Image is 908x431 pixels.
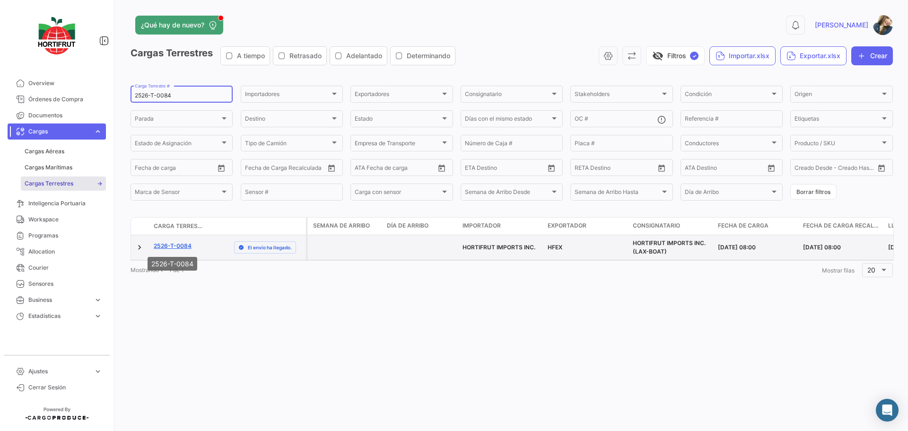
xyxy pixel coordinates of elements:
span: Condición [685,92,770,99]
a: Cargas Terrestres [21,176,106,191]
span: Cargas Terrestres [25,179,73,188]
a: Documentos [8,107,106,123]
span: Stakeholders [575,92,660,99]
span: Mostrando 1 - 1 de 1 [131,266,184,273]
span: Producto / SKU [794,141,880,148]
span: Cargas Marítimas [25,163,72,172]
span: Tipo de Camión [245,141,330,148]
span: expand_more [94,367,102,376]
datatable-header-cell: Fecha de carga [714,218,799,235]
img: logo-hortifrut.svg [33,11,80,60]
button: Open calendar [655,161,669,175]
span: ✓ [690,52,698,60]
span: Días con el mismo estado [465,117,550,123]
a: Programas [8,228,106,244]
span: Courier [28,264,102,272]
input: ATD Desde [355,166,384,172]
span: Adelantado [346,51,382,61]
span: HORTIFRUT IMPORTS INC. [463,244,535,251]
span: Fecha de carga [718,221,768,230]
span: Origen [794,92,880,99]
button: Borrar filtros [790,184,837,200]
div: 2526-T-0084 [148,257,197,271]
span: Conductores [685,141,770,148]
button: Open calendar [435,161,449,175]
span: Cargas Aéreas [25,147,64,156]
span: Etiquetas [794,117,880,123]
span: Estado de Asignación [135,141,220,148]
span: Parada [135,117,220,123]
button: Adelantado [330,47,387,65]
input: Hasta [158,166,196,172]
span: visibility_off [652,50,664,62]
span: Fecha de Carga Recalculada [803,221,881,230]
button: Exportar.xlsx [780,46,847,65]
span: Día de Arribo [387,221,428,230]
span: Documentos [28,111,102,120]
span: Cerrar Sesión [28,383,102,392]
span: [DATE] 08:00 [803,244,841,251]
span: ¿Qué hay de nuevo? [141,20,204,30]
button: Determinando [391,47,455,65]
datatable-header-cell: Fecha de Carga Recalculada [799,218,884,235]
input: Creado Desde [794,166,829,172]
div: Abrir Intercom Messenger [876,399,899,422]
span: Órdenes de Compra [28,95,102,104]
input: Desde [135,166,152,172]
span: Semana de Arribo Hasta [575,190,660,197]
span: expand_more [94,312,102,320]
input: Desde [575,166,592,172]
span: Importador [463,221,501,230]
input: Desde [465,166,482,172]
span: El envío ha llegado. [248,244,292,251]
span: expand_more [94,296,102,304]
span: Allocation [28,247,102,256]
span: Importadores [245,92,330,99]
input: ATA Desde [685,166,714,172]
span: Exportadores [355,92,440,99]
a: Allocation [8,244,106,260]
button: Open calendar [544,161,559,175]
span: Mostrar filas [822,267,855,274]
span: Carga Terrestre # [154,222,203,230]
button: Open calendar [214,161,228,175]
span: Consignatario [633,221,680,230]
span: Destino [245,117,330,123]
span: Programas [28,231,102,240]
input: ATD Hasta [391,166,429,172]
span: Semana de Arribo Desde [465,190,550,197]
span: Empresa de Transporte [355,141,440,148]
span: A tiempo [237,51,265,61]
button: ¿Qué hay de nuevo? [135,16,223,35]
span: Exportador [548,221,586,230]
datatable-header-cell: Estado de Envio [230,222,306,230]
span: Estadísticas [28,312,90,320]
a: Expand/Collapse Row [135,243,144,252]
span: Carga con sensor [355,190,440,197]
span: expand_more [94,127,102,136]
span: Workspace [28,215,102,224]
a: Órdenes de Compra [8,91,106,107]
datatable-header-cell: Semana de Arribo [307,218,383,235]
span: Día de Arribo [685,190,770,197]
span: [PERSON_NAME] [815,20,868,30]
a: Cargas Aéreas [21,144,106,158]
button: Crear [851,46,893,65]
span: Consignatario [465,92,550,99]
img: 67520e24-8e31-41af-9406-a183c2b4e474.jpg [873,15,893,35]
button: A tiempo [221,47,270,65]
a: Inteligencia Portuaria [8,195,106,211]
input: Creado Hasta [837,166,874,172]
input: Hasta [598,166,636,172]
span: HFEX [548,244,562,251]
span: Inteligencia Portuaria [28,199,102,208]
input: Hasta [489,166,526,172]
span: Determinando [407,51,450,61]
a: Overview [8,75,106,91]
span: [DATE] 08:00 [718,244,756,251]
input: Desde [245,166,262,172]
datatable-header-cell: Día de Arribo [383,218,459,235]
a: Workspace [8,211,106,228]
datatable-header-cell: Carga Terrestre # [150,218,207,234]
button: Retrasado [273,47,326,65]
